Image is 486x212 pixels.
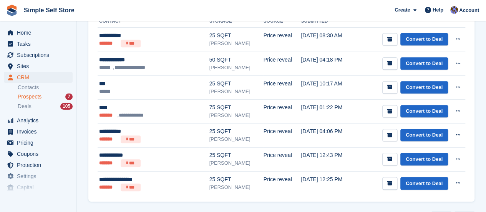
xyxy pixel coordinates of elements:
[17,149,63,159] span: Coupons
[4,38,73,49] a: menu
[18,102,73,110] a: Deals 105
[433,6,443,14] span: Help
[264,75,301,99] td: Price reveal
[209,32,264,40] div: 25 SQFT
[17,50,63,60] span: Subscriptions
[400,177,448,190] a: Convert to Deal
[65,93,73,100] div: 7
[301,75,355,99] td: [DATE] 10:17 AM
[18,84,73,91] a: Contacts
[18,93,41,100] span: Prospects
[17,182,63,193] span: Capital
[6,5,18,16] img: stora-icon-8386f47178a22dfd0bd8f6a31ec36ba5ce8667c1dd55bd0f319d3a0aa187defe.svg
[17,160,63,170] span: Protection
[4,149,73,159] a: menu
[400,153,448,165] a: Convert to Deal
[4,171,73,182] a: menu
[301,99,355,123] td: [DATE] 01:22 PM
[264,172,301,195] td: Price reveal
[209,80,264,88] div: 25 SQFT
[400,33,448,46] a: Convert to Deal
[264,52,301,75] td: Price reveal
[18,93,73,101] a: Prospects 7
[301,15,355,28] th: Submitted
[395,6,410,14] span: Create
[209,184,264,191] div: [PERSON_NAME]
[209,112,264,119] div: [PERSON_NAME]
[301,147,355,172] td: [DATE] 12:43 PM
[301,28,355,52] td: [DATE] 08:30 AM
[4,50,73,60] a: menu
[17,61,63,72] span: Sites
[209,103,264,112] div: 75 SQFT
[17,27,63,38] span: Home
[17,137,63,148] span: Pricing
[98,15,209,28] th: Contact
[4,115,73,126] a: menu
[4,61,73,72] a: menu
[264,99,301,123] td: Price reveal
[209,40,264,47] div: [PERSON_NAME]
[400,129,448,142] a: Convert to Deal
[450,6,458,14] img: Sharon Hughes
[17,38,63,49] span: Tasks
[17,126,63,137] span: Invoices
[209,56,264,64] div: 50 SQFT
[400,81,448,94] a: Convert to Deal
[209,15,264,28] th: Storage
[264,15,301,28] th: Source
[17,72,63,83] span: CRM
[209,64,264,72] div: [PERSON_NAME]
[209,127,264,135] div: 25 SQFT
[264,124,301,148] td: Price reveal
[209,88,264,95] div: [PERSON_NAME]
[400,57,448,70] a: Convert to Deal
[209,175,264,184] div: 25 SQFT
[4,137,73,148] a: menu
[17,115,63,126] span: Analytics
[17,171,63,182] span: Settings
[301,124,355,148] td: [DATE] 04:06 PM
[301,172,355,195] td: [DATE] 12:25 PM
[209,135,264,143] div: [PERSON_NAME]
[4,160,73,170] a: menu
[301,52,355,75] td: [DATE] 04:18 PM
[4,27,73,38] a: menu
[4,72,73,83] a: menu
[264,147,301,172] td: Price reveal
[264,28,301,52] td: Price reveal
[21,4,78,17] a: Simple Self Store
[18,103,32,110] span: Deals
[459,7,479,14] span: Account
[209,159,264,167] div: [PERSON_NAME]
[209,151,264,159] div: 25 SQFT
[400,105,448,118] a: Convert to Deal
[4,182,73,193] a: menu
[60,103,73,110] div: 105
[4,126,73,137] a: menu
